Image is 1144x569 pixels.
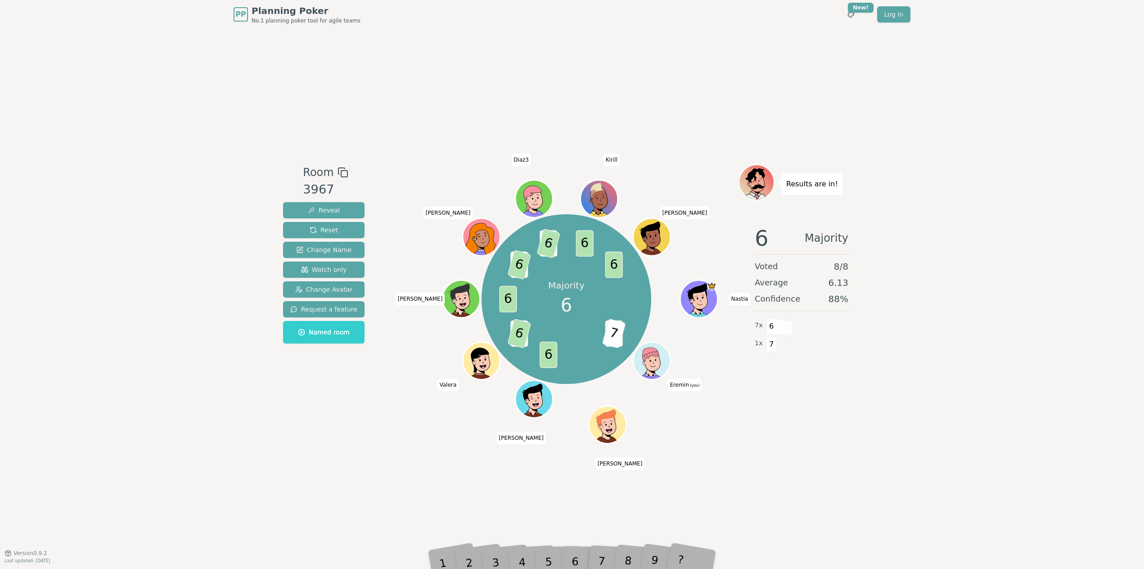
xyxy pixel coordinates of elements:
[423,207,473,219] span: Click to change your name
[303,181,348,199] div: 3967
[834,260,848,273] span: 8 / 8
[602,318,626,348] span: 7
[755,321,763,330] span: 7 x
[707,281,716,291] span: Nastia is the host
[437,379,459,391] span: Click to change your name
[303,164,333,181] span: Room
[805,227,848,249] span: Majority
[668,379,702,391] span: Click to change your name
[604,154,620,166] span: Click to change your name
[235,9,246,20] span: PP
[660,207,710,219] span: Click to change your name
[576,230,593,257] span: 6
[507,318,531,348] span: 6
[843,6,859,23] button: New!
[283,262,365,278] button: Watch only
[766,319,777,334] span: 6
[755,260,778,273] span: Voted
[252,17,360,24] span: No.1 planning poker tool for agile teams
[283,321,365,343] button: Named room
[283,281,365,298] button: Change Avatar
[283,202,365,218] button: Reveal
[689,384,700,388] span: (you)
[283,301,365,317] button: Request a feature
[298,328,350,337] span: Named room
[729,293,751,305] span: Click to change your name
[296,245,351,254] span: Change Name
[308,206,340,215] span: Reveal
[507,249,531,280] span: 6
[252,5,360,17] span: Planning Poker
[5,550,47,557] button: Version0.9.2
[561,292,572,319] span: 6
[301,265,347,274] span: Watch only
[295,285,353,294] span: Change Avatar
[595,457,645,470] span: Click to change your name
[310,226,338,235] span: Reset
[290,305,357,314] span: Request a feature
[14,550,47,557] span: Version 0.9.2
[536,228,560,258] span: 6
[829,293,848,305] span: 88 %
[755,227,769,249] span: 6
[755,293,800,305] span: Confidence
[283,222,365,238] button: Reset
[755,276,788,289] span: Average
[540,341,557,368] span: 6
[786,178,838,190] p: Results are in!
[548,279,585,292] p: Majority
[634,343,669,379] button: Click to change your avatar
[5,558,50,563] span: Last updated: [DATE]
[511,154,531,166] span: Click to change your name
[766,337,777,352] span: 7
[234,5,360,24] a: PPPlanning PokerNo.1 planning poker tool for agile teams
[283,242,365,258] button: Change Name
[605,251,622,278] span: 6
[828,276,848,289] span: 6.13
[877,6,910,23] a: Log in
[499,286,517,312] span: 6
[755,339,763,348] span: 1 x
[496,432,546,444] span: Click to change your name
[396,293,445,305] span: Click to change your name
[848,3,874,13] div: New!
